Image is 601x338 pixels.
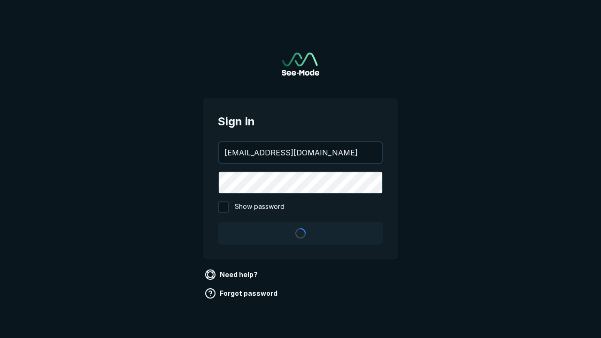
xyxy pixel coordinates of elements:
a: Need help? [203,267,262,282]
span: Show password [235,201,285,213]
input: your@email.com [219,142,382,163]
a: Forgot password [203,286,281,301]
a: Go to sign in [282,53,319,76]
img: See-Mode Logo [282,53,319,76]
span: Sign in [218,113,383,130]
